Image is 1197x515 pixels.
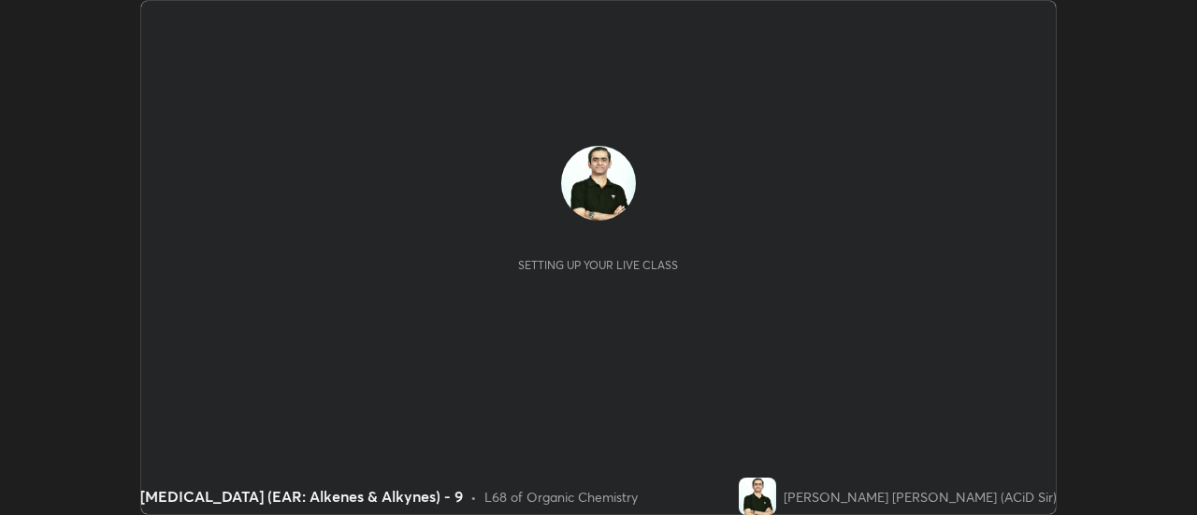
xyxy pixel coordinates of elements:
[484,487,638,507] div: L68 of Organic Chemistry
[140,485,463,508] div: [MEDICAL_DATA] (EAR: Alkenes & Alkynes) - 9
[518,258,678,272] div: Setting up your live class
[561,146,636,221] img: 8523a2eda3b74f73a6399eed6244a16b.jpg
[739,478,776,515] img: 8523a2eda3b74f73a6399eed6244a16b.jpg
[470,487,477,507] div: •
[784,487,1057,507] div: [PERSON_NAME] [PERSON_NAME] (ACiD Sir)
